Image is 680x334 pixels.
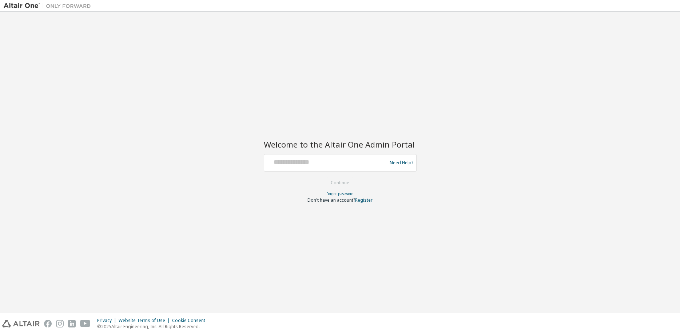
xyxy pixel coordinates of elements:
img: altair_logo.svg [2,320,40,327]
img: facebook.svg [44,320,52,327]
img: Altair One [4,2,95,9]
span: Don't have an account? [307,197,355,203]
img: youtube.svg [80,320,91,327]
img: linkedin.svg [68,320,76,327]
h2: Welcome to the Altair One Admin Portal [264,139,417,149]
p: © 2025 Altair Engineering, Inc. All Rights Reserved. [97,323,210,330]
div: Privacy [97,318,119,323]
div: Cookie Consent [172,318,210,323]
img: instagram.svg [56,320,64,327]
a: Register [355,197,373,203]
div: Website Terms of Use [119,318,172,323]
a: Forgot password [326,191,354,196]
